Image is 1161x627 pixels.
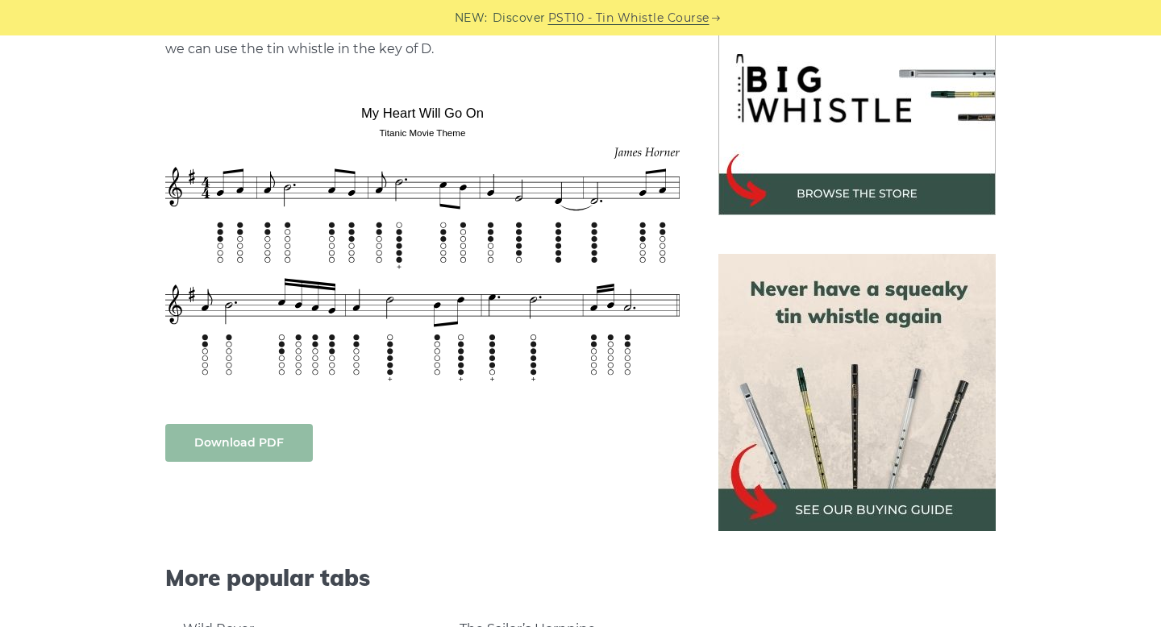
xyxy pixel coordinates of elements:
[548,9,709,27] a: PST10 - Tin Whistle Course
[165,424,313,462] a: Download PDF
[165,564,680,592] span: More popular tabs
[718,254,996,531] img: tin whistle buying guide
[493,9,546,27] span: Discover
[455,9,488,27] span: NEW:
[165,93,680,391] img: My Heart Will Go On Tin Whistle Tab & Sheet Music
